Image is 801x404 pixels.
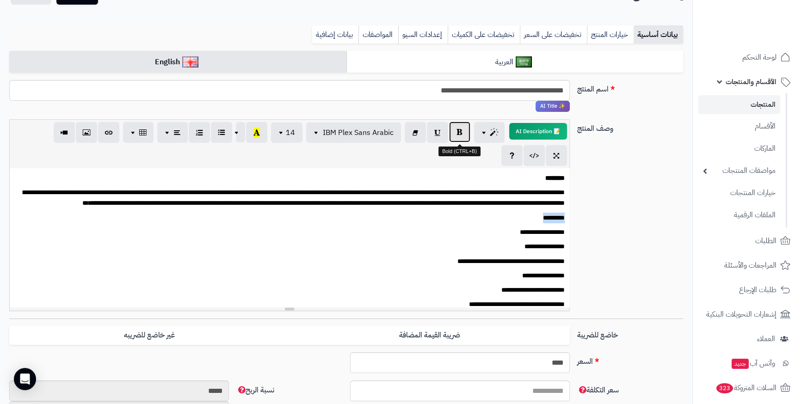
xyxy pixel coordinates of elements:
[698,230,795,252] a: الطلبات
[698,254,795,276] a: المراجعات والأسئلة
[587,25,634,44] a: خيارات المنتج
[573,326,687,341] label: خاضع للضريبة
[716,383,733,393] span: 323
[290,326,570,345] label: ضريبة القيمة المضافة
[573,80,687,95] label: اسم المنتج
[358,25,398,44] a: المواصفات
[448,25,520,44] a: تخفيضات على الكميات
[698,183,780,203] a: خيارات المنتجات
[757,332,775,345] span: العملاء
[706,308,776,321] span: إشعارات التحويلات البنكية
[236,385,274,396] span: نسبة الربح
[698,377,795,399] a: السلات المتروكة323
[698,139,780,159] a: الماركات
[698,95,780,114] a: المنتجات
[286,127,295,138] span: 14
[573,352,687,367] label: السعر
[698,328,795,350] a: العملاء
[698,352,795,374] a: وآتس آبجديد
[520,25,587,44] a: تخفيضات على السعر
[182,56,198,67] img: English
[271,122,302,143] button: 14
[323,127,394,138] span: IBM Plex Sans Arabic
[438,147,481,157] div: Bold (CTRL+B)
[698,116,780,136] a: الأقسام
[634,25,683,44] a: بيانات أساسية
[516,56,532,67] img: العربية
[715,381,776,394] span: السلات المتروكة
[698,205,780,225] a: الملفات الرقمية
[755,234,776,247] span: الطلبات
[698,46,795,68] a: لوحة التحكم
[577,385,619,396] span: سعر التكلفة
[306,122,401,143] button: IBM Plex Sans Arabic
[731,357,775,370] span: وآتس آب
[726,75,776,88] span: الأقسام والمنتجات
[732,359,749,369] span: جديد
[9,326,290,345] label: غير خاضع للضريبه
[398,25,448,44] a: إعدادات السيو
[698,303,795,325] a: إشعارات التحويلات البنكية
[14,368,36,390] div: Open Intercom Messenger
[724,259,776,272] span: المراجعات والأسئلة
[738,23,792,42] img: logo-2.png
[739,283,776,296] span: طلبات الإرجاع
[536,101,570,112] span: انقر لاستخدام رفيقك الذكي
[573,119,687,134] label: وصف المنتج
[509,123,567,140] button: 📝 AI Description
[346,51,684,73] a: العربية
[9,51,346,73] a: English
[698,279,795,301] a: طلبات الإرجاع
[312,25,358,44] a: بيانات إضافية
[698,161,780,181] a: مواصفات المنتجات
[742,51,776,64] span: لوحة التحكم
